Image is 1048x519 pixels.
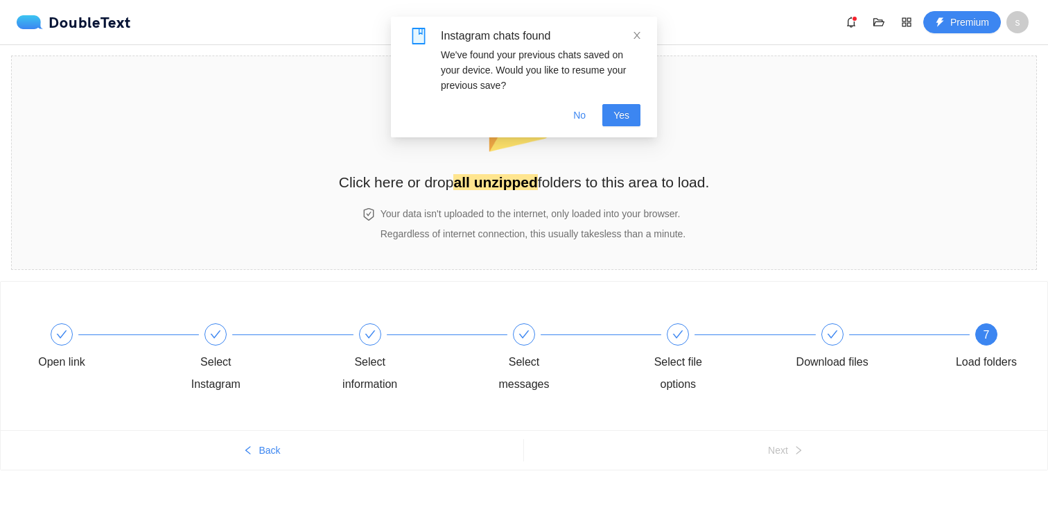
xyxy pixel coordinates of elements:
[441,47,640,93] div: We've found your previous chats saved on your device. Would you like to resume your previous save?
[956,351,1017,373] div: Load folders
[243,445,253,457] span: left
[613,108,629,123] span: Yes
[17,15,131,29] div: DoubleText
[381,206,685,221] h4: Your data isn't uploaded to the internet, only loaded into your browser.
[868,17,889,28] span: folder-open
[935,17,945,28] span: thunderbolt
[210,329,221,340] span: check
[56,329,67,340] span: check
[441,28,640,44] div: Instagram chats found
[638,323,792,395] div: Select file options
[840,11,862,33] button: bell
[21,323,175,373] div: Open link
[946,323,1027,373] div: 7Load folders
[841,17,862,28] span: bell
[410,28,427,44] span: book
[17,15,131,29] a: logoDoubleText
[868,11,890,33] button: folder-open
[827,329,838,340] span: check
[573,108,586,123] span: No
[17,15,49,29] img: logo
[175,351,256,395] div: Select Instagram
[1015,11,1020,33] span: s
[632,31,642,40] span: close
[562,104,597,126] button: No
[363,208,375,221] span: safety-certificate
[923,11,1001,33] button: thunderboltPremium
[453,174,537,190] strong: all unzipped
[1,439,523,461] button: leftBack
[792,323,946,373] div: Download files
[950,15,989,30] span: Premium
[175,323,329,395] div: Select Instagram
[484,323,638,395] div: Select messages
[672,329,683,340] span: check
[638,351,718,395] div: Select file options
[330,351,410,395] div: Select information
[602,104,640,126] button: Yes
[984,329,990,341] span: 7
[518,329,530,340] span: check
[365,329,376,340] span: check
[896,17,917,28] span: appstore
[381,228,685,239] span: Regardless of internet connection, this usually takes less than a minute .
[38,351,85,373] div: Open link
[330,323,484,395] div: Select information
[484,351,564,395] div: Select messages
[524,439,1047,461] button: Nextright
[796,351,868,373] div: Download files
[259,443,280,458] span: Back
[896,11,918,33] button: appstore
[339,171,710,194] h2: Click here or drop folders to this area to load.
